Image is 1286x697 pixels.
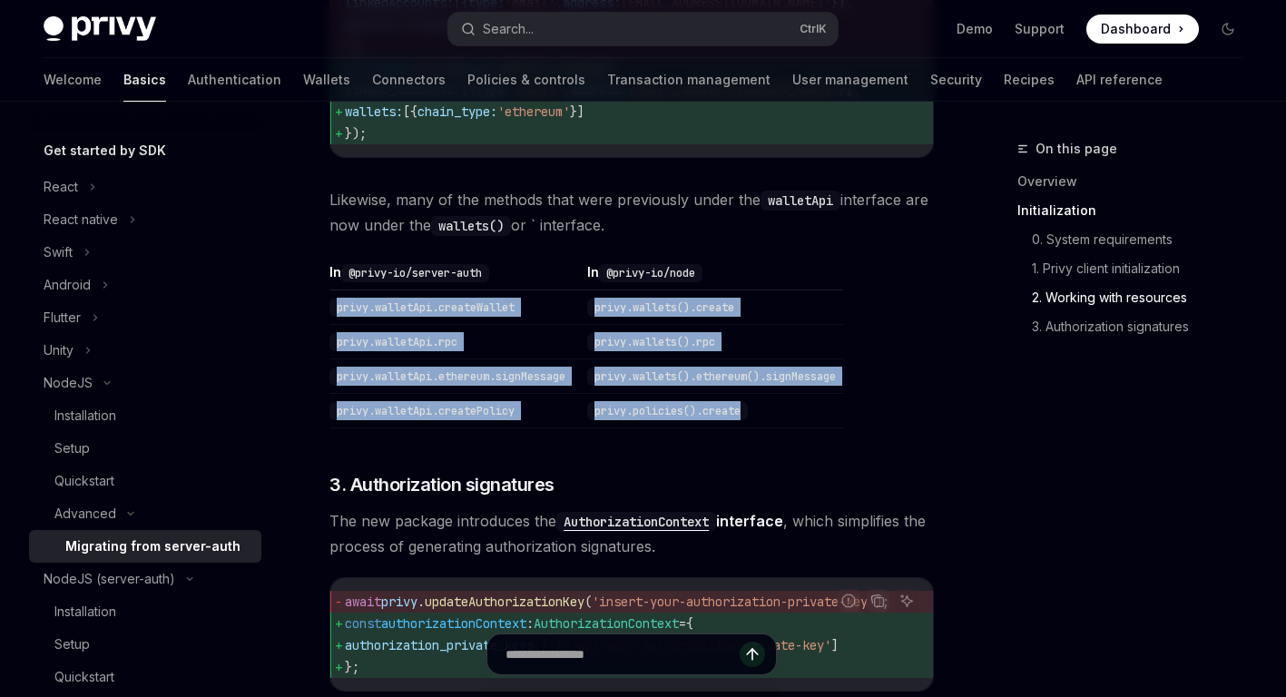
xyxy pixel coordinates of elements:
a: 0. System requirements [1032,225,1257,254]
span: const [345,615,381,632]
span: chain_type: [417,103,497,120]
code: @privy-io/server-auth [341,264,489,282]
a: Setup [29,628,261,661]
th: In [329,263,580,290]
code: privy.wallets().rpc [587,333,722,351]
button: Search...CtrlK [448,13,839,45]
div: Swift [44,241,73,263]
a: Installation [29,399,261,432]
a: API reference [1076,58,1163,102]
div: NodeJS (server-auth) [44,568,175,590]
span: authorizationContext [381,615,526,632]
div: Setup [54,437,90,459]
div: Installation [54,601,116,623]
a: 2. Working with resources [1032,283,1257,312]
span: Dashboard [1101,20,1171,38]
div: NodeJS [44,372,93,394]
div: Quickstart [54,666,114,688]
a: 3. Authorization signatures [1032,312,1257,341]
div: Android [44,274,91,296]
code: AuthorizationContext [556,512,716,532]
a: Demo [957,20,993,38]
a: 1. Privy client initialization [1032,254,1257,283]
span: { [686,615,693,632]
code: @privy-io/node [599,264,702,282]
code: privy.walletApi.createWallet [329,299,522,317]
code: privy.walletApi.ethereum.signMessage [329,368,573,386]
a: Policies & controls [467,58,585,102]
a: Wallets [303,58,350,102]
span: 3. Authorization signatures [329,472,555,497]
a: Initialization [1017,196,1257,225]
div: Flutter [44,307,81,329]
span: . [417,594,425,610]
span: wallets: [345,103,403,120]
span: Likewise, many of the methods that were previously under the interface are now under the or ` int... [329,187,934,238]
a: Connectors [372,58,446,102]
a: Authentication [188,58,281,102]
span: ( [584,594,592,610]
div: Quickstart [54,470,114,492]
div: Advanced [54,503,116,525]
button: Report incorrect code [837,589,860,613]
span: The new package introduces the , which simplifies the process of generating authorization signatu... [329,508,934,559]
a: Support [1015,20,1065,38]
span: }); [345,125,367,142]
a: Security [930,58,982,102]
th: In [580,263,843,290]
code: privy.walletApi.rpc [329,333,465,351]
div: React [44,176,78,198]
div: React native [44,209,118,231]
code: privy.wallets().ethereum().signMessage [587,368,843,386]
span: Ctrl K [800,22,827,36]
span: = [679,615,686,632]
div: Setup [54,633,90,655]
span: updateAuthorizationKey [425,594,584,610]
button: Ask AI [895,589,918,613]
code: privy.wallets().create [587,299,741,317]
code: privy.walletApi.createPolicy [329,402,522,420]
span: On this page [1036,138,1117,160]
a: Migrating from server-auth [29,530,261,563]
div: Search... [483,18,534,40]
div: Unity [44,339,74,361]
a: Recipes [1004,58,1055,102]
a: Installation [29,595,261,628]
button: Copy the contents from the code block [866,589,889,613]
a: Transaction management [607,58,771,102]
a: User management [792,58,908,102]
img: dark logo [44,16,156,42]
a: Welcome [44,58,102,102]
a: Basics [123,58,166,102]
a: Setup [29,432,261,465]
span: 'ethereum' [497,103,570,120]
span: 'insert-your-authorization-private-key' [592,594,875,610]
span: [{ [403,103,417,120]
code: privy.policies().create [587,402,748,420]
span: privy [381,594,417,610]
span: await [345,594,381,610]
div: Installation [54,405,116,427]
span: AuthorizationContext [534,615,679,632]
code: wallets() [431,216,511,236]
a: Quickstart [29,661,261,693]
a: Quickstart [29,465,261,497]
code: walletApi [761,191,840,211]
h5: Get started by SDK [44,140,166,162]
div: Migrating from server-auth [65,535,241,557]
a: Dashboard [1086,15,1199,44]
span: : [526,615,534,632]
a: Overview [1017,167,1257,196]
button: Toggle dark mode [1213,15,1242,44]
a: AuthorizationContextinterface [556,512,783,530]
span: }] [570,103,584,120]
button: Send message [740,642,765,667]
